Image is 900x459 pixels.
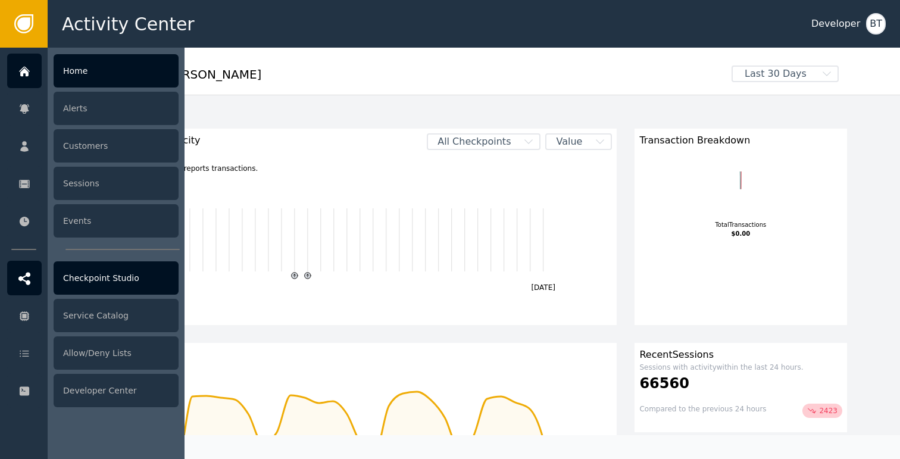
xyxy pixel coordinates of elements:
div: Compared to the previous 24 hours [639,404,766,418]
button: Value [545,133,612,150]
div: Developer Center [54,374,179,407]
text: [DATE] [532,283,556,292]
div: Sessions with activity within the last 24 hours. [639,362,842,373]
a: Events [7,204,179,238]
span: Activity Center [62,11,195,38]
a: Home [7,54,179,88]
div: Customers [54,129,179,163]
div: Allow/Deny Lists [54,336,179,370]
a: Customers [7,129,179,163]
button: BT [866,13,886,35]
div: Welcome , [PERSON_NAME] [101,65,723,92]
span: All Checkpoints [428,135,520,149]
div: Alerts [54,92,179,125]
div: Customers [105,348,612,362]
button: Last 30 Days [723,65,847,82]
tspan: Total Transactions [715,221,767,228]
div: Service Catalog [54,299,179,332]
span: 2423 [819,405,837,417]
a: Sessions [7,166,179,201]
button: All Checkpoints [427,133,540,150]
span: Last 30 Days [733,67,818,81]
div: Developer [811,17,860,31]
span: Transaction Breakdown [639,133,750,148]
div: 66560 [639,373,842,394]
a: Alerts [7,91,179,126]
span: Value [546,135,592,149]
div: Events [54,204,179,238]
a: Allow/Deny Lists [7,336,179,370]
div: Sessions [54,167,179,200]
tspan: $0.00 [732,230,751,237]
div: Recent Sessions [639,348,842,362]
a: Developer Center [7,373,179,408]
div: Home [54,54,179,88]
a: Service Catalog [7,298,179,333]
div: Checkpoint Studio [54,261,179,295]
a: Checkpoint Studio [7,261,179,295]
